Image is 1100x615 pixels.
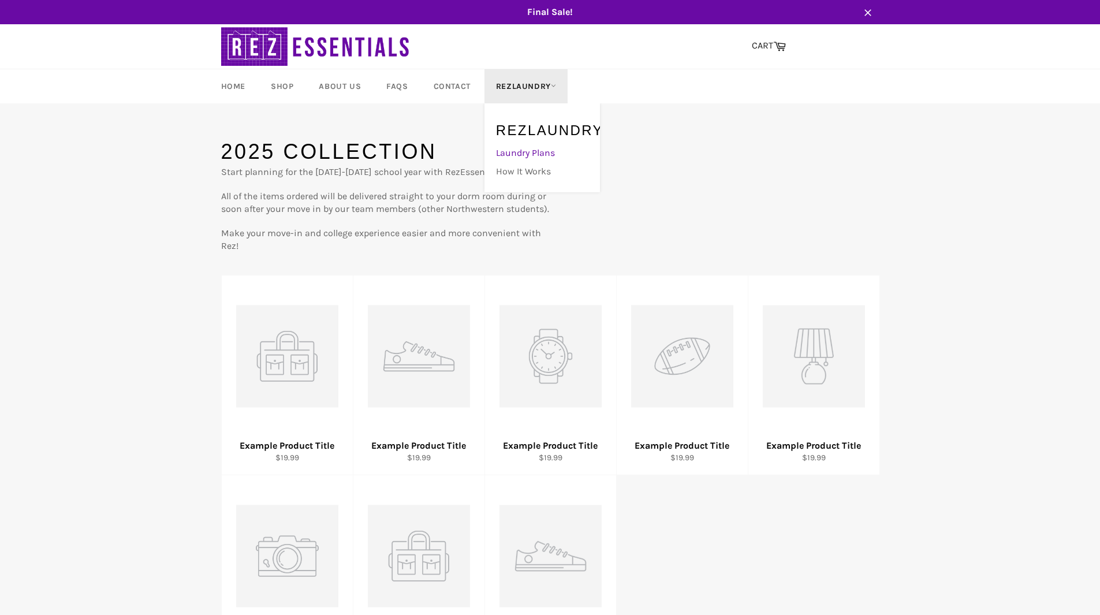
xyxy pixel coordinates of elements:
[221,137,550,166] h1: 2025 Collection
[490,144,588,162] a: Laundry Plans
[375,69,419,103] a: FAQs
[748,275,879,475] a: Example Product Title $19.99
[755,439,872,452] div: Example Product Title
[484,69,568,103] a: RezLaundry
[360,452,477,463] div: $19.99
[221,275,353,475] a: Example Product Title $19.99
[221,227,550,252] p: Make your move-in and college experience easier and more convenient with Rez!
[210,69,257,103] a: Home
[360,439,477,452] div: Example Product Title
[422,69,482,103] a: Contact
[229,439,345,452] div: Example Product Title
[484,275,616,475] a: Example Product Title $19.99
[229,452,345,463] div: $19.99
[484,103,600,192] div: RezLaundry
[259,69,305,103] a: Shop
[210,6,891,18] span: Final Sale!
[307,69,372,103] a: About Us
[755,452,872,463] div: $19.99
[353,275,484,475] a: Example Product Title $19.99
[221,24,412,69] img: RezEssentials
[221,190,550,215] p: All of the items ordered will be delivered straight to your dorm room during or soon after your m...
[490,162,588,181] a: How It Works
[496,121,603,140] h5: RezLaundry
[616,275,748,475] a: Example Product Title $19.99
[746,34,792,58] a: CART
[221,166,550,178] p: Start planning for the [DATE]-[DATE] school year with RezEssentials!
